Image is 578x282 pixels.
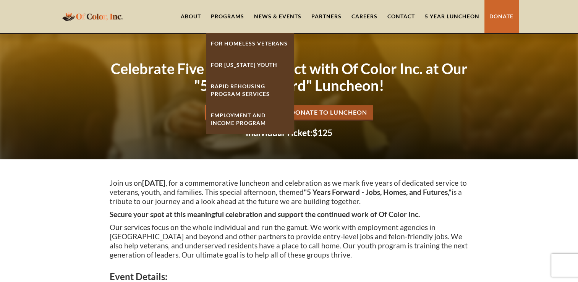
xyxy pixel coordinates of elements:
[142,178,165,187] strong: [DATE]
[211,13,244,20] div: Programs
[285,105,373,121] a: Donate to Luncheon
[206,105,294,134] a: Employment And Income Program
[206,54,294,76] a: For [US_STATE] Youth
[110,178,469,206] p: Join us on , for a commemorative luncheon and celebration as we mark five years of dedicated serv...
[206,76,294,105] a: Rapid ReHousing Program Services
[110,271,167,282] strong: Event Details:
[111,60,468,94] strong: Celebrate Five Years of Impact with Of Color Inc. at Our "5 Years Forward" Luncheon!
[60,7,125,25] a: home
[110,223,469,259] p: Our services focus on the whole individual and run the gamut. We work with employment agencies in...
[206,33,294,54] a: For Homeless Veterans
[110,210,420,219] strong: Secure your spot at this meaningful celebration and support the continued work of Of Color Inc.
[206,33,294,134] nav: Programs
[205,105,274,121] a: Reserve Tickets
[304,188,452,196] strong: "5 Years Forward - Jobs, Homes, and Futures,"
[211,83,270,97] strong: Rapid ReHousing Program Services
[110,128,469,137] h2: $125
